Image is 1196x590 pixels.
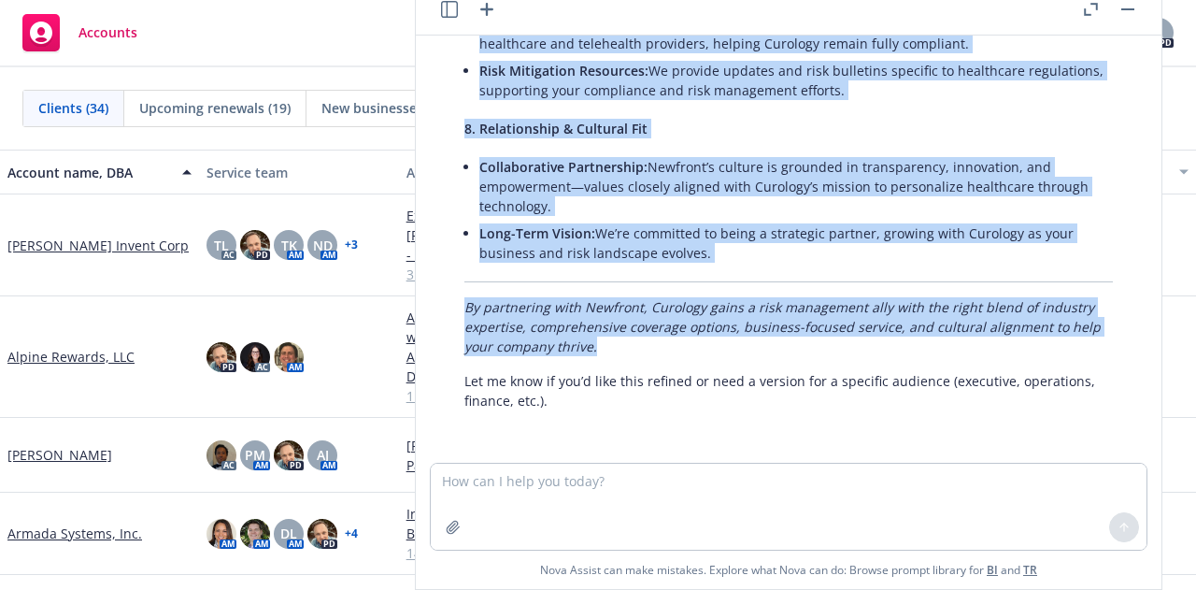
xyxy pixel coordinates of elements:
img: photo [206,342,236,372]
img: photo [206,440,236,470]
p: Let me know if you’d like this refined or need a version for a specific audience (executive, oper... [464,371,1113,410]
a: 3 more [406,265,591,284]
button: Service team [199,150,398,194]
span: TK [281,236,297,255]
a: Armada Systems, Inc. [7,524,142,543]
a: 1 more [406,386,591,406]
img: photo [240,230,270,260]
a: [PERSON_NAME] [7,445,112,465]
img: photo [240,519,270,549]
a: Excess $5Mx$5M [406,206,591,225]
a: [PERSON_NAME] Invent Corp [7,236,189,255]
a: + 3 [345,239,358,251]
div: Account name, DBA [7,163,171,182]
a: Brazil Local Policy [406,524,591,543]
a: 14 more [406,543,591,563]
span: Accounts [78,25,137,40]
span: ND [313,236,333,255]
img: photo [206,519,236,549]
span: 8. Relationship & Cultural Fit [464,120,648,137]
a: + 4 [345,528,358,540]
a: [PERSON_NAME] - General Partnership Liability [406,436,591,475]
a: BI [987,562,998,578]
span: DL [280,524,297,543]
a: TR [1023,562,1037,578]
a: Alpine Rewards, LLC - Directors and Officers [406,347,591,386]
span: TL [214,236,229,255]
a: India Local Policy [406,504,591,524]
span: AJ [317,445,329,465]
span: Long-Term Vision: [479,224,595,242]
span: New businesses (0) [321,98,442,118]
span: Risk Mitigation Resources: [479,62,648,79]
a: [PERSON_NAME] Invent Corp - Management Liability [406,225,591,265]
span: Upcoming renewals (19) [139,98,291,118]
span: PM [245,445,265,465]
a: Alpine Rewards, LLC [7,347,135,367]
div: Service team [206,163,391,182]
button: Active policies [399,150,598,194]
li: We’re committed to being a strategic partner, growing with Curology as your business and risk lan... [479,220,1113,266]
img: photo [307,519,337,549]
a: Alpine Rewards, LLC - E&O with Cyber [406,308,591,347]
li: Newfront’s culture is grounded in transparency, innovation, and empowerment—values closely aligne... [479,153,1113,220]
span: Clients (34) [38,98,108,118]
span: Nova Assist can make mistakes. Explore what Nova can do: Browse prompt library for and [423,551,1154,589]
img: photo [240,342,270,372]
img: photo [274,440,304,470]
a: Accounts [15,7,145,59]
em: By partnering with Newfront, Curology gains a risk management ally with the right blend of indust... [464,298,1101,355]
div: Active policies [406,163,591,182]
span: Collaborative Partnership: [479,158,648,176]
img: photo [274,342,304,372]
li: We provide updates and risk bulletins specific to healthcare regulations, supporting your complia... [479,57,1113,104]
